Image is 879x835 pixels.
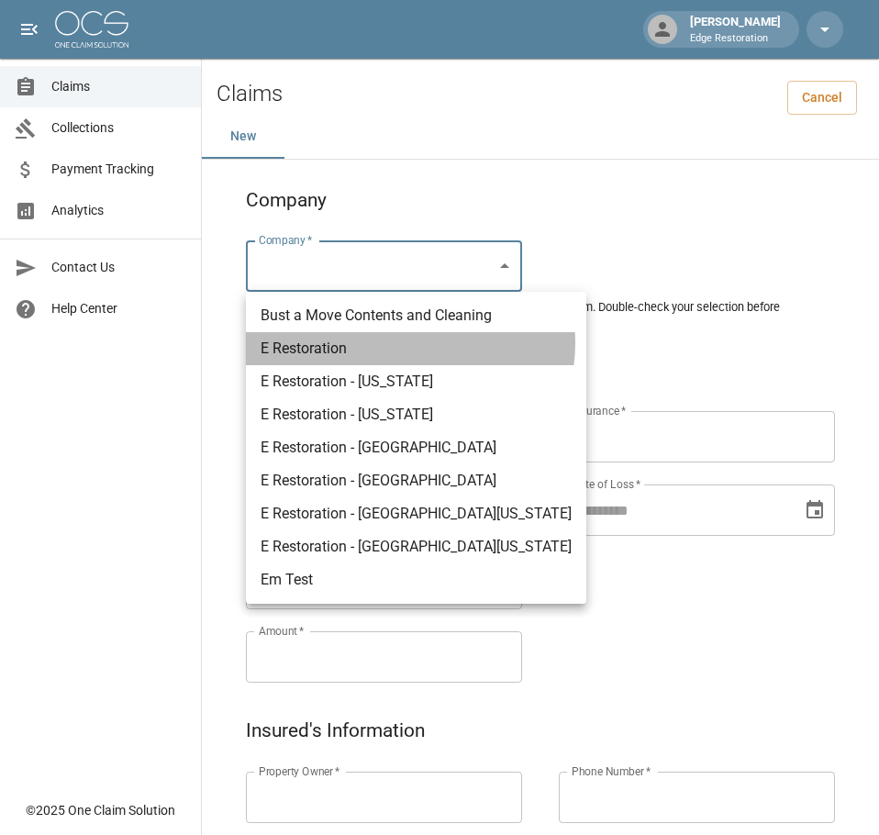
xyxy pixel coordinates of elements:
[246,398,586,431] li: E Restoration - [US_STATE]
[246,431,586,464] li: E Restoration - [GEOGRAPHIC_DATA]
[246,365,586,398] li: E Restoration - [US_STATE]
[246,464,586,497] li: E Restoration - [GEOGRAPHIC_DATA]
[246,563,586,596] li: Em Test
[246,332,586,365] li: E Restoration
[246,299,586,332] li: Bust a Move Contents and Cleaning
[246,497,586,530] li: E Restoration - [GEOGRAPHIC_DATA][US_STATE]
[246,530,586,563] li: E Restoration - [GEOGRAPHIC_DATA][US_STATE]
